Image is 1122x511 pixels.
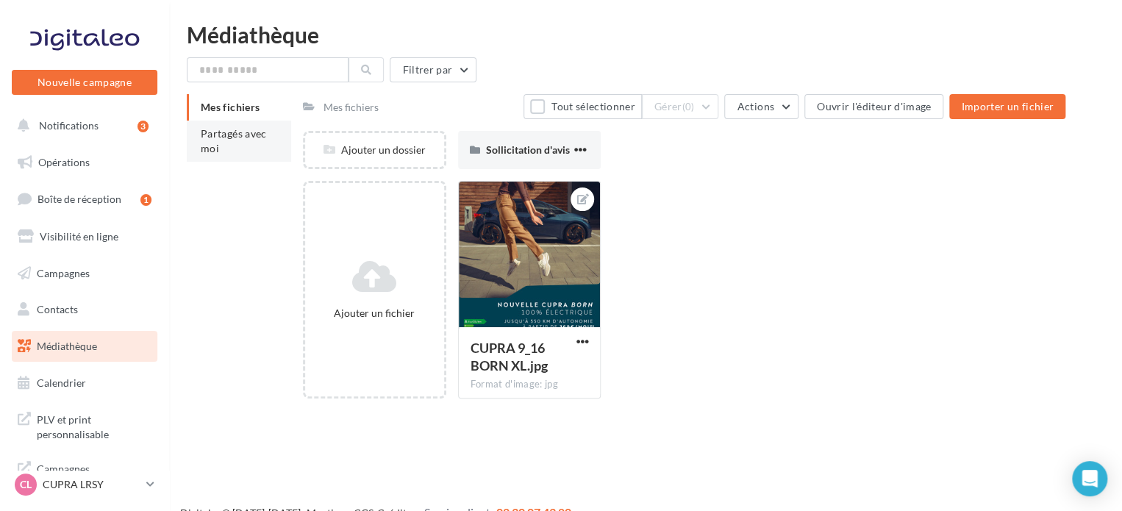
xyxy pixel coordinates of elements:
span: Campagnes [37,266,90,279]
span: Campagnes DataOnDemand [37,459,151,490]
span: Actions [737,100,773,112]
span: (0) [682,101,695,112]
span: Mes fichiers [201,101,260,113]
a: CL CUPRA LRSY [12,471,157,499]
button: Actions [724,94,798,119]
a: Médiathèque [9,331,160,362]
span: Visibilité en ligne [40,230,118,243]
span: Opérations [38,156,90,168]
span: Notifications [39,119,99,132]
span: Partagés avec moi [201,127,267,154]
div: 3 [137,121,149,132]
span: Médiathèque [37,340,97,352]
span: Importer un fichier [961,100,1054,112]
span: Sollicitation d'avis [486,143,570,156]
a: Calendrier [9,368,160,399]
div: 1 [140,194,151,206]
span: CUPRA 9_16 BORN XL.jpg [471,340,548,374]
span: PLV et print personnalisable [37,410,151,441]
div: Médiathèque [187,24,1104,46]
button: Notifications 3 [9,110,154,141]
button: Ouvrir l'éditeur d'image [804,94,943,119]
span: Contacts [37,303,78,315]
a: Campagnes DataOnDemand [9,453,160,496]
div: Mes fichiers [324,100,379,115]
div: Ajouter un fichier [311,306,438,321]
button: Gérer(0) [642,94,719,119]
div: Ajouter un dossier [305,143,444,157]
button: Filtrer par [390,57,476,82]
a: PLV et print personnalisable [9,404,160,447]
span: Calendrier [37,376,86,389]
button: Nouvelle campagne [12,70,157,95]
div: Format d'image: jpg [471,378,589,391]
span: Boîte de réception [37,193,121,205]
a: Boîte de réception1 [9,183,160,215]
p: CUPRA LRSY [43,477,140,492]
a: Campagnes [9,258,160,289]
div: Open Intercom Messenger [1072,461,1107,496]
button: Importer un fichier [949,94,1065,119]
a: Visibilité en ligne [9,221,160,252]
a: Contacts [9,294,160,325]
button: Tout sélectionner [524,94,641,119]
a: Opérations [9,147,160,178]
span: CL [20,477,32,492]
